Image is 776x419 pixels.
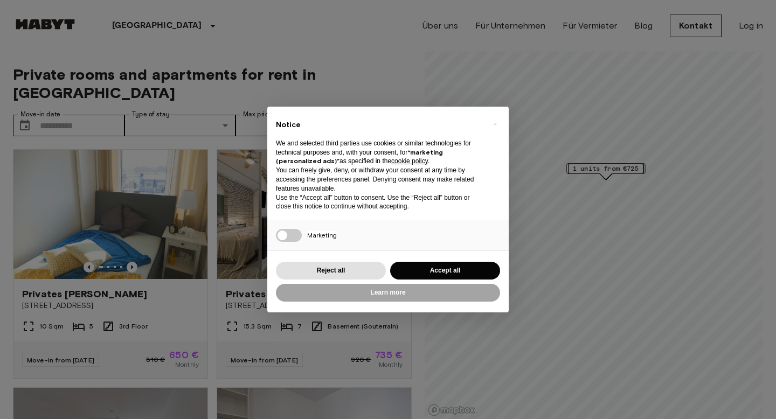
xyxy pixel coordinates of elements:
[276,139,483,166] p: We and selected third parties use cookies or similar technologies for technical purposes and, wit...
[276,193,483,212] p: Use the “Accept all” button to consent. Use the “Reject all” button or close this notice to conti...
[486,115,503,132] button: Close this notice
[391,157,428,165] a: cookie policy
[390,262,500,280] button: Accept all
[276,166,483,193] p: You can freely give, deny, or withdraw your consent at any time by accessing the preferences pane...
[276,284,500,302] button: Learn more
[276,120,483,130] h2: Notice
[276,262,386,280] button: Reject all
[276,148,443,165] strong: “marketing (personalized ads)”
[493,117,497,130] span: ×
[307,231,337,239] span: Marketing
